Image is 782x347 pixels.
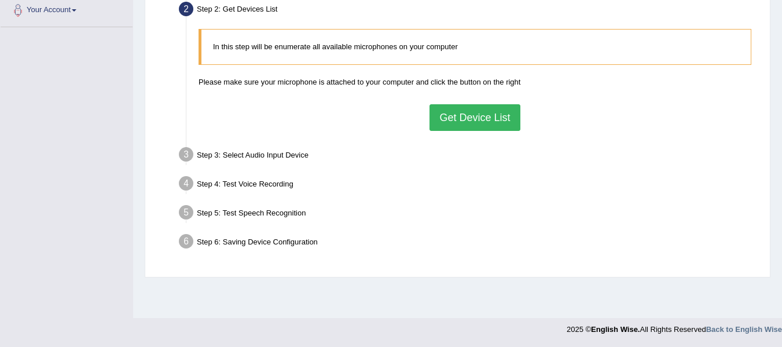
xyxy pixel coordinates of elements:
p: Please make sure your microphone is attached to your computer and click the button on the right [199,76,751,87]
div: Step 6: Saving Device Configuration [174,231,765,256]
div: Step 3: Select Audio Input Device [174,144,765,169]
button: Get Device List [429,104,520,131]
strong: English Wise. [591,325,640,334]
a: Back to English Wise [706,325,782,334]
div: 2025 © All Rights Reserved [567,318,782,335]
blockquote: In this step will be enumerate all available microphones on your computer [199,29,751,64]
div: Step 5: Test Speech Recognition [174,202,765,227]
div: Step 4: Test Voice Recording [174,173,765,198]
